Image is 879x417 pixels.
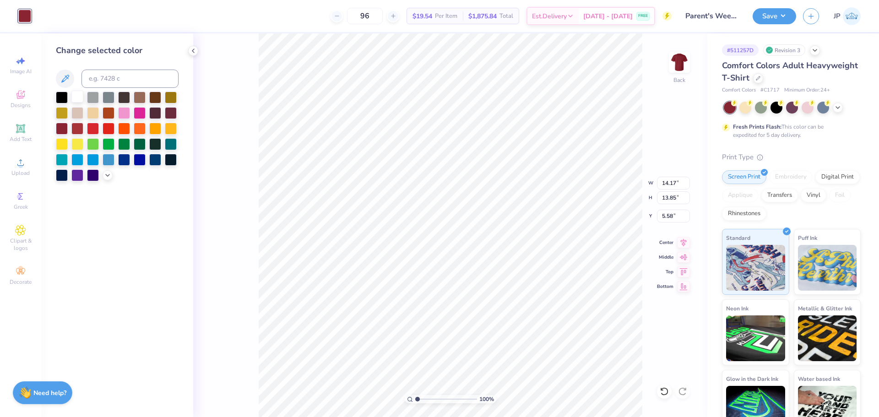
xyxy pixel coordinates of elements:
span: Top [657,269,673,275]
div: Embroidery [769,170,813,184]
div: Change selected color [56,44,179,57]
span: Comfort Colors [722,87,756,94]
strong: Fresh Prints Flash: [733,123,781,130]
span: # C1717 [760,87,780,94]
span: $1,875.84 [468,11,497,21]
span: $19.54 [412,11,432,21]
div: Vinyl [801,189,826,202]
span: 100 % [479,395,494,403]
div: This color can be expedited for 5 day delivery. [733,123,846,139]
img: Neon Ink [726,315,785,361]
input: – – [347,8,383,24]
span: Est. Delivery [532,11,567,21]
span: Comfort Colors Adult Heavyweight T-Shirt [722,60,858,83]
div: Transfers [761,189,798,202]
span: Glow in the Dark Ink [726,374,778,384]
span: Metallic & Glitter Ink [798,303,852,313]
img: Puff Ink [798,245,857,291]
span: Minimum Order: 24 + [784,87,830,94]
div: Revision 3 [763,44,805,56]
span: Middle [657,254,673,260]
span: Bottom [657,283,673,290]
div: Print Type [722,152,861,162]
img: Metallic & Glitter Ink [798,315,857,361]
input: Untitled Design [678,7,746,25]
input: e.g. 7428 c [81,70,179,88]
div: # 511257D [722,44,759,56]
span: Center [657,239,673,246]
span: Neon Ink [726,303,749,313]
span: Add Text [10,135,32,143]
span: Designs [11,102,31,109]
div: Screen Print [722,170,766,184]
div: Foil [829,189,851,202]
span: Image AI [10,68,32,75]
a: JP [834,7,861,25]
button: Save [753,8,796,24]
div: Rhinestones [722,207,766,221]
span: Upload [11,169,30,177]
span: Water based Ink [798,374,840,384]
img: Standard [726,245,785,291]
span: Per Item [435,11,457,21]
div: Back [673,76,685,84]
strong: Need help? [33,389,66,397]
div: Applique [722,189,759,202]
span: Decorate [10,278,32,286]
div: Digital Print [815,170,860,184]
span: Puff Ink [798,233,817,243]
img: Back [670,53,689,71]
span: Clipart & logos [5,237,37,252]
span: Standard [726,233,750,243]
span: JP [834,11,841,22]
span: [DATE] - [DATE] [583,11,633,21]
img: John Paul Torres [843,7,861,25]
span: FREE [638,13,648,19]
span: Total [499,11,513,21]
span: Greek [14,203,28,211]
